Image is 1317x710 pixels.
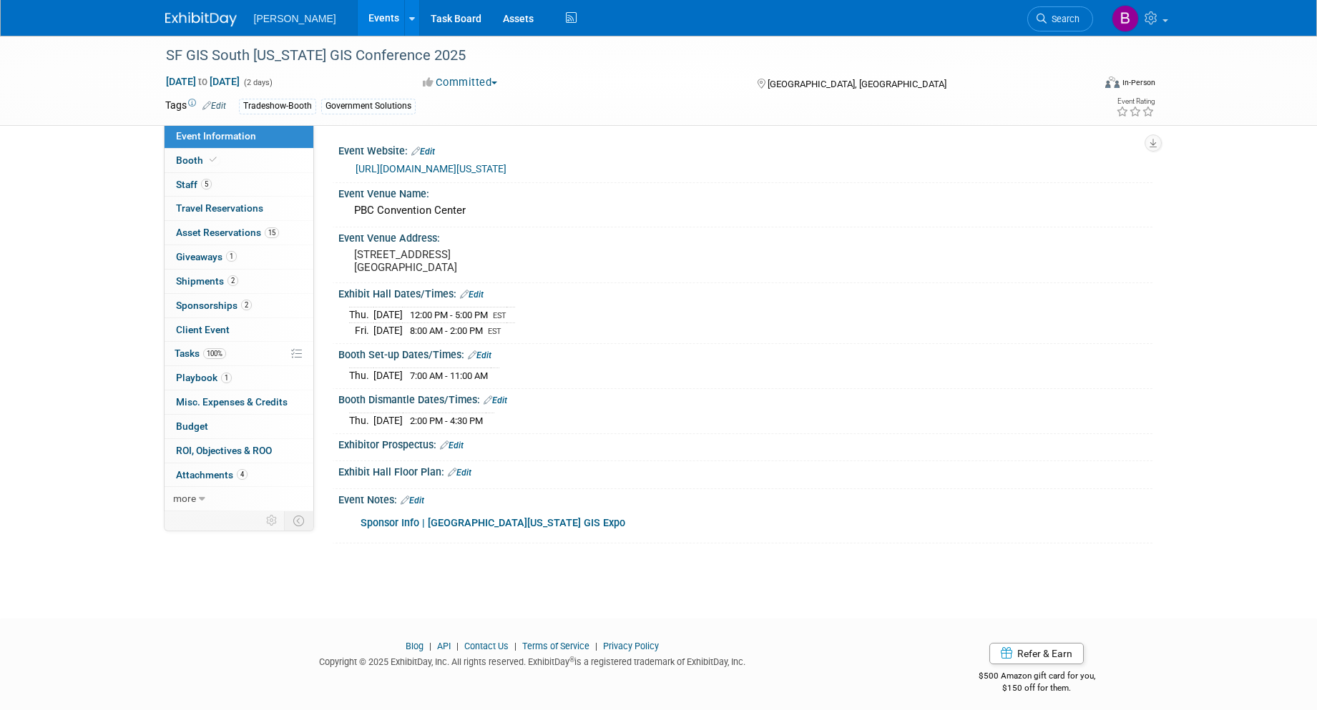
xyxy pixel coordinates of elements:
[338,489,1152,508] div: Event Notes:
[338,461,1152,480] div: Exhibit Hall Floor Plan:
[921,682,1152,694] div: $150 off for them.
[989,643,1084,664] a: Refer & Earn
[176,300,252,311] span: Sponsorships
[1122,77,1155,88] div: In-Person
[448,468,471,478] a: Edit
[176,179,212,190] span: Staff
[338,389,1152,408] div: Booth Dismantle Dates/Times:
[173,493,196,504] span: more
[243,78,273,87] span: (2 days)
[373,368,403,383] td: [DATE]
[484,395,507,405] a: Edit
[338,283,1152,302] div: Exhibit Hall Dates/Times:
[176,154,220,166] span: Booth
[464,641,509,651] a: Contact Us
[203,348,226,359] span: 100%
[410,325,483,336] span: 8:00 AM - 2:00 PM
[373,307,403,323] td: [DATE]
[511,641,520,651] span: |
[410,415,483,426] span: 2:00 PM - 4:30 PM
[176,445,272,456] span: ROI, Objectives & ROO
[488,327,501,336] span: EST
[176,372,232,383] span: Playbook
[165,318,313,342] a: Client Event
[165,75,240,88] span: [DATE] [DATE]
[522,641,589,651] a: Terms of Service
[354,248,662,274] pre: [STREET_ADDRESS] [GEOGRAPHIC_DATA]
[1116,98,1155,105] div: Event Rating
[176,251,237,262] span: Giveaways
[176,227,279,238] span: Asset Reservations
[165,415,313,438] a: Budget
[176,420,208,432] span: Budget
[468,350,491,360] a: Edit
[338,434,1152,453] div: Exhibitor Prospectus:
[241,300,252,310] span: 2
[401,495,424,506] a: Edit
[165,221,313,245] a: Asset Reservations15
[453,641,462,651] span: |
[349,307,373,323] td: Thu.
[410,370,488,381] span: 7:00 AM - 11:00 AM
[165,342,313,365] a: Tasks100%
[239,99,316,114] div: Tradeshow-Booth
[603,641,659,651] a: Privacy Policy
[373,413,403,428] td: [DATE]
[437,641,451,651] a: API
[210,156,217,164] i: Booth reservation complete
[1105,77,1120,88] img: Format-Inperson.png
[226,251,237,262] span: 1
[202,101,226,111] a: Edit
[165,270,313,293] a: Shipments2
[165,487,313,511] a: more
[265,227,279,238] span: 15
[356,163,506,174] a: [URL][DOMAIN_NAME][US_STATE]
[165,294,313,317] a: Sponsorships2
[361,517,625,529] a: Sponsor Info | [GEOGRAPHIC_DATA][US_STATE] GIS Expo
[1047,14,1079,24] span: Search
[165,149,313,172] a: Booth
[418,75,503,90] button: Committed
[349,368,373,383] td: Thu.
[284,511,313,530] td: Toggle Event Tabs
[1009,74,1156,96] div: Event Format
[165,652,901,669] div: Copyright © 2025 ExhibitDay, Inc. All rights reserved. ExhibitDay is a registered trademark of Ex...
[201,179,212,189] span: 5
[196,76,210,87] span: to
[411,147,435,157] a: Edit
[254,13,336,24] span: [PERSON_NAME]
[921,661,1152,694] div: $500 Amazon gift card for you,
[176,469,248,480] span: Attachments
[165,197,313,220] a: Travel Reservations
[349,199,1142,222] div: PBC Convention Center
[349,323,373,338] td: Fri.
[165,173,313,197] a: Staff5
[165,12,237,26] img: ExhibitDay
[165,439,313,463] a: ROI, Objectives & ROO
[338,344,1152,363] div: Booth Set-up Dates/Times:
[1027,6,1093,31] a: Search
[569,656,574,664] sup: ®
[493,311,506,320] span: EST
[338,183,1152,201] div: Event Venue Name:
[165,245,313,269] a: Giveaways1
[349,413,373,428] td: Thu.
[406,641,424,651] a: Blog
[373,323,403,338] td: [DATE]
[161,43,1072,69] div: SF GIS South [US_STATE] GIS Conference 2025
[176,275,238,287] span: Shipments
[175,347,226,359] span: Tasks
[592,641,601,651] span: |
[768,79,946,89] span: [GEOGRAPHIC_DATA], [GEOGRAPHIC_DATA]
[321,99,416,114] div: Government Solutions
[165,463,313,487] a: Attachments4
[221,373,232,383] span: 1
[440,440,464,450] a: Edit
[338,227,1152,245] div: Event Venue Address:
[176,396,288,408] span: Misc. Expenses & Credits
[237,469,248,480] span: 4
[165,366,313,390] a: Playbook1
[176,324,230,335] span: Client Event
[165,98,226,114] td: Tags
[165,390,313,414] a: Misc. Expenses & Credits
